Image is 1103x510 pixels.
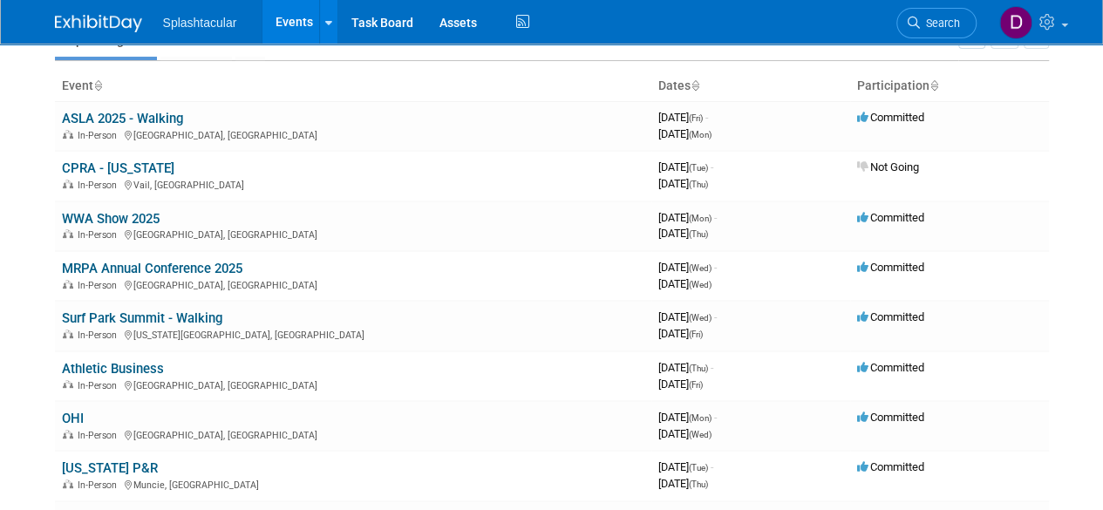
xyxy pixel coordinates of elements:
[63,330,73,338] img: In-Person Event
[62,460,158,476] a: [US_STATE] P&R
[689,130,712,139] span: (Mon)
[658,477,708,490] span: [DATE]
[857,361,924,374] span: Committed
[689,313,712,323] span: (Wed)
[857,310,924,323] span: Committed
[705,111,708,124] span: -
[163,16,237,30] span: Splashtacular
[689,113,703,123] span: (Fri)
[62,177,644,191] div: Vail, [GEOGRAPHIC_DATA]
[689,413,712,423] span: (Mon)
[93,78,102,92] a: Sort by Event Name
[714,211,717,224] span: -
[711,160,713,173] span: -
[689,263,712,273] span: (Wed)
[63,280,73,289] img: In-Person Event
[658,277,712,290] span: [DATE]
[62,211,160,227] a: WWA Show 2025
[63,130,73,139] img: In-Person Event
[62,261,242,276] a: MRPA Annual Conference 2025
[62,160,174,176] a: CPRA - [US_STATE]
[78,430,122,441] span: In-Person
[62,277,644,291] div: [GEOGRAPHIC_DATA], [GEOGRAPHIC_DATA]
[63,380,73,389] img: In-Person Event
[63,430,73,439] img: In-Person Event
[62,310,222,326] a: Surf Park Summit - Walking
[658,361,713,374] span: [DATE]
[689,479,708,489] span: (Thu)
[658,310,717,323] span: [DATE]
[857,160,919,173] span: Not Going
[689,330,703,339] span: (Fri)
[714,261,717,274] span: -
[62,411,84,426] a: OHI
[658,177,708,190] span: [DATE]
[714,411,717,424] span: -
[658,111,708,124] span: [DATE]
[62,377,644,391] div: [GEOGRAPHIC_DATA], [GEOGRAPHIC_DATA]
[689,214,712,223] span: (Mon)
[62,127,644,141] div: [GEOGRAPHIC_DATA], [GEOGRAPHIC_DATA]
[999,6,1032,39] img: Drew Ford
[691,78,699,92] a: Sort by Start Date
[78,479,122,491] span: In-Person
[658,377,703,391] span: [DATE]
[714,310,717,323] span: -
[55,15,142,32] img: ExhibitDay
[689,430,712,439] span: (Wed)
[55,71,651,101] th: Event
[658,261,717,274] span: [DATE]
[711,460,713,473] span: -
[896,8,977,38] a: Search
[78,330,122,341] span: In-Person
[857,261,924,274] span: Committed
[857,111,924,124] span: Committed
[920,17,960,30] span: Search
[78,130,122,141] span: In-Person
[62,361,164,377] a: Athletic Business
[658,427,712,440] span: [DATE]
[658,227,708,240] span: [DATE]
[658,160,713,173] span: [DATE]
[658,327,703,340] span: [DATE]
[689,463,708,473] span: (Tue)
[78,180,122,191] span: In-Person
[63,479,73,488] img: In-Person Event
[658,211,717,224] span: [DATE]
[689,280,712,289] span: (Wed)
[857,411,924,424] span: Committed
[63,229,73,238] img: In-Person Event
[62,227,644,241] div: [GEOGRAPHIC_DATA], [GEOGRAPHIC_DATA]
[658,411,717,424] span: [DATE]
[78,280,122,291] span: In-Person
[689,163,708,173] span: (Tue)
[658,127,712,140] span: [DATE]
[711,361,713,374] span: -
[62,111,183,126] a: ASLA 2025 - Walking
[929,78,938,92] a: Sort by Participation Type
[658,460,713,473] span: [DATE]
[63,180,73,188] img: In-Person Event
[689,380,703,390] span: (Fri)
[857,211,924,224] span: Committed
[62,327,644,341] div: [US_STATE][GEOGRAPHIC_DATA], [GEOGRAPHIC_DATA]
[62,477,644,491] div: Muncie, [GEOGRAPHIC_DATA]
[651,71,850,101] th: Dates
[62,427,644,441] div: [GEOGRAPHIC_DATA], [GEOGRAPHIC_DATA]
[857,460,924,473] span: Committed
[689,180,708,189] span: (Thu)
[689,229,708,239] span: (Thu)
[689,364,708,373] span: (Thu)
[78,229,122,241] span: In-Person
[78,380,122,391] span: In-Person
[850,71,1049,101] th: Participation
